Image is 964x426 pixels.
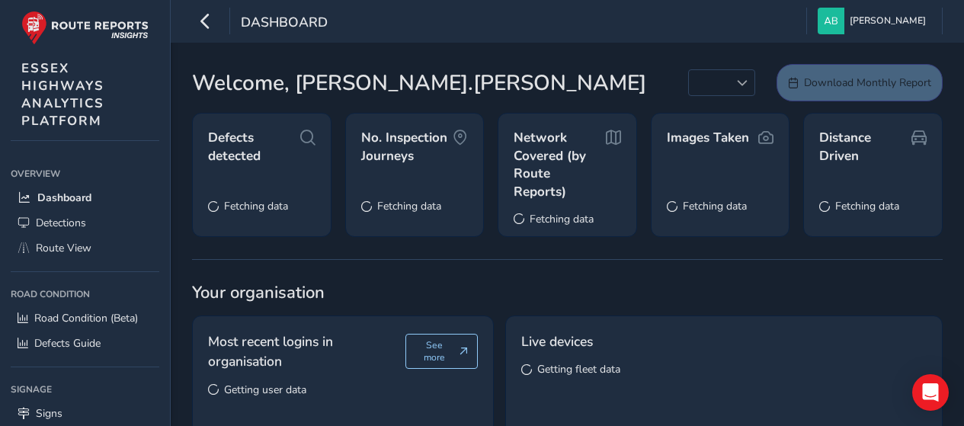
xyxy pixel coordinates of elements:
[192,67,646,99] span: Welcome, [PERSON_NAME].[PERSON_NAME]
[667,129,749,147] span: Images Taken
[36,241,91,255] span: Route View
[530,212,594,226] span: Fetching data
[11,401,159,426] a: Signs
[835,199,899,213] span: Fetching data
[241,13,328,34] span: Dashboard
[208,129,300,165] span: Defects detected
[11,331,159,356] a: Defects Guide
[11,378,159,401] div: Signage
[819,129,911,165] span: Distance Driven
[37,191,91,205] span: Dashboard
[34,336,101,351] span: Defects Guide
[361,129,453,165] span: No. Inspection Journeys
[192,281,943,304] span: Your organisation
[415,339,453,364] span: See more
[224,383,306,397] span: Getting user data
[36,406,62,421] span: Signs
[21,59,104,130] span: ESSEX HIGHWAYS ANALYTICS PLATFORM
[11,162,159,185] div: Overview
[683,199,747,213] span: Fetching data
[514,129,606,201] span: Network Covered (by Route Reports)
[850,8,926,34] span: [PERSON_NAME]
[224,199,288,213] span: Fetching data
[537,362,620,376] span: Getting fleet data
[405,334,479,369] button: See more
[36,216,86,230] span: Detections
[21,11,149,45] img: rr logo
[521,332,593,351] span: Live devices
[208,332,405,372] span: Most recent logins in organisation
[11,283,159,306] div: Road Condition
[34,311,138,325] span: Road Condition (Beta)
[912,374,949,411] div: Open Intercom Messenger
[818,8,931,34] button: [PERSON_NAME]
[377,199,441,213] span: Fetching data
[11,210,159,235] a: Detections
[11,185,159,210] a: Dashboard
[818,8,844,34] img: diamond-layout
[11,235,159,261] a: Route View
[11,306,159,331] a: Road Condition (Beta)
